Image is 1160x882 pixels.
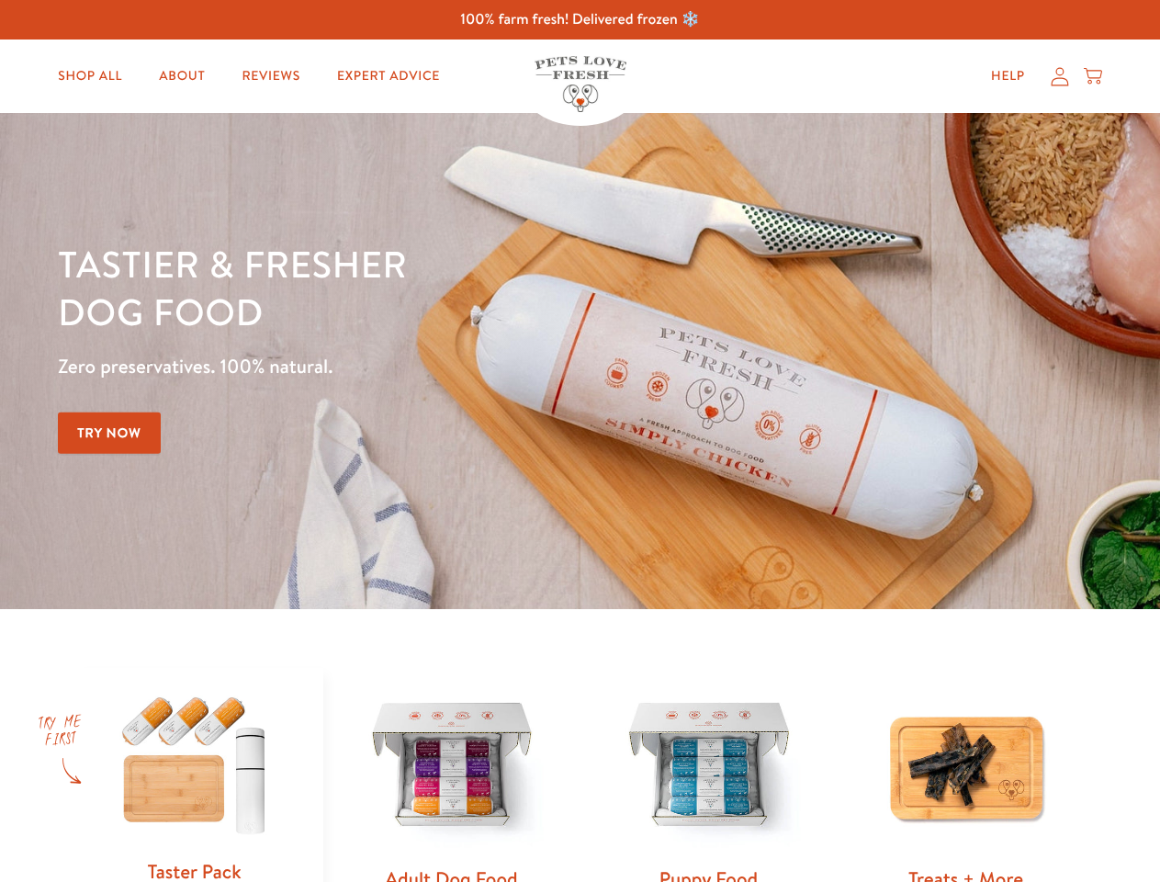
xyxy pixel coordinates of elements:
a: Help [976,58,1040,95]
a: Shop All [43,58,137,95]
a: Try Now [58,413,161,454]
a: Reviews [227,58,314,95]
a: About [144,58,220,95]
p: Zero preservatives. 100% natural. [58,350,754,383]
img: Pets Love Fresh [535,56,626,112]
h1: Tastier & fresher dog food [58,240,754,335]
a: Expert Advice [322,58,455,95]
